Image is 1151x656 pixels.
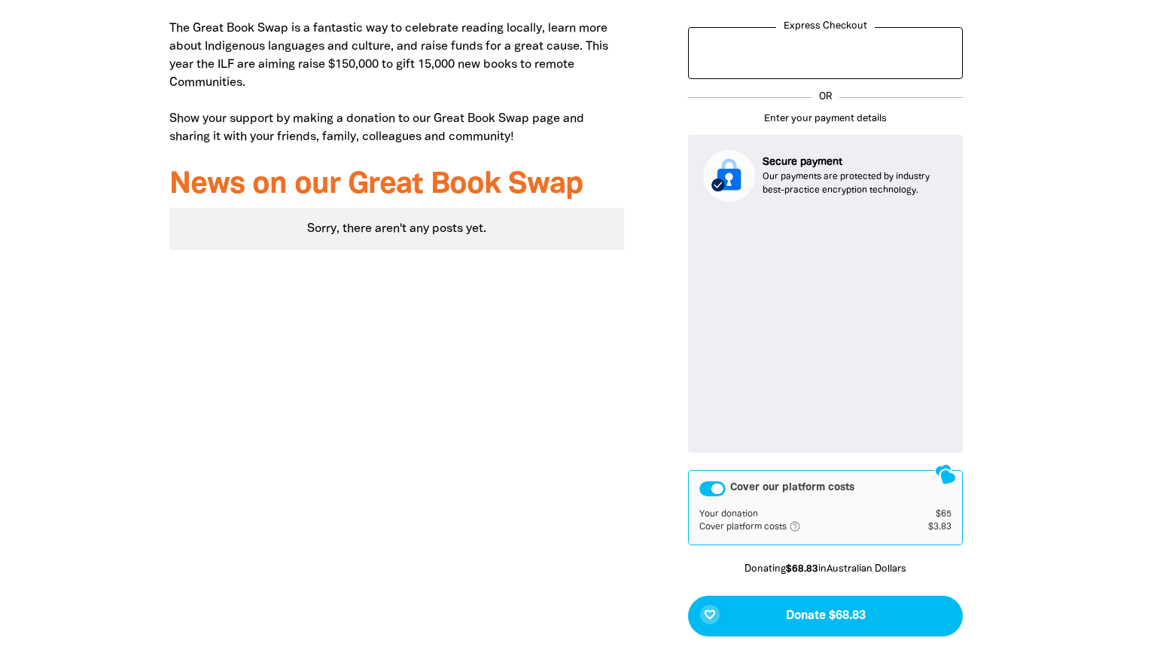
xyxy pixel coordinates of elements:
b: $68.83 [786,565,818,574]
p: Enter your payment details [688,112,963,127]
td: $3.83 [906,520,952,534]
td: Cover platform costs [699,520,905,534]
p: Donating in Australian Dollars [688,563,963,578]
div: Sorry, there aren't any posts yet. [169,208,625,250]
span: Donate $68.83 [786,610,866,622]
button: favorite_borderDonate $68.83 [688,596,963,636]
iframe: PayPal-paypal [696,35,955,69]
div: Paginated content [169,208,625,250]
i: favorite_border [704,609,716,621]
button: Cover our platform costs [699,481,726,496]
legend: Express Checkout [776,20,875,35]
td: $65 [906,508,952,520]
iframe: Secure payment input frame [700,214,951,441]
td: Your donation [699,508,905,520]
p: Our payments are protected by industry best-practice encryption technology. [763,170,948,197]
h3: News on our Great Book Swap [169,169,625,202]
p: Secure payment [763,154,948,170]
i: help_outlined [789,520,813,532]
p: OR [811,90,839,105]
